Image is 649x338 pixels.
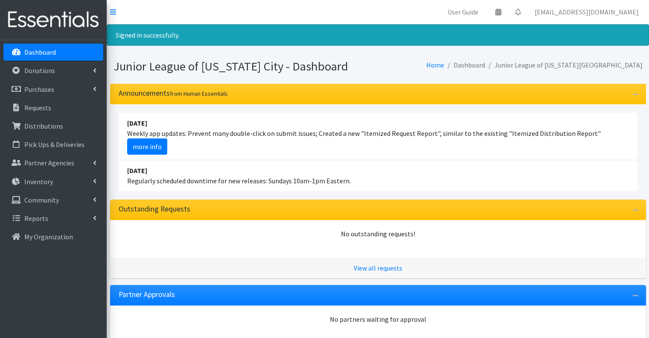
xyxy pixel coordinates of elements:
[24,232,73,241] p: My Organization
[107,24,649,46] div: Signed in successfully.
[426,61,444,69] a: Home
[119,229,637,239] div: No outstanding requests!
[24,214,48,223] p: Reports
[3,99,103,116] a: Requests
[24,48,56,56] p: Dashboard
[24,66,55,75] p: Donations
[3,118,103,135] a: Distributions
[127,138,167,155] a: more info
[354,264,402,272] a: View all requests
[24,103,51,112] p: Requests
[3,81,103,98] a: Purchases
[444,59,485,71] li: Dashboard
[114,59,375,74] h1: Junior League of [US_STATE] City - Dashboard
[24,85,54,94] p: Purchases
[3,136,103,153] a: Pick Ups & Deliveries
[119,314,637,324] div: No partners waiting for approval
[24,122,63,130] p: Distributions
[3,154,103,171] a: Partner Agencies
[24,177,53,186] p: Inventory
[119,113,637,160] li: Weekly app updates: Prevent many double-click on submit issues; Created a new "Itemized Request R...
[3,44,103,61] a: Dashboard
[24,140,84,149] p: Pick Ups & Deliveries
[485,59,643,71] li: Junior League of [US_STATE][GEOGRAPHIC_DATA]
[170,90,228,97] small: from Human Essentials
[3,173,103,190] a: Inventory
[3,210,103,227] a: Reports
[24,159,74,167] p: Partner Agencies
[119,89,228,98] h3: Announcements
[24,196,59,204] p: Community
[3,228,103,245] a: My Organization
[127,119,147,127] strong: [DATE]
[119,160,637,191] li: Regularly scheduled downtime for new releases: Sundays 10am-1pm Eastern.
[127,166,147,175] strong: [DATE]
[441,3,485,21] a: User Guide
[3,62,103,79] a: Donations
[119,205,190,214] h3: Outstanding Requests
[528,3,646,21] a: [EMAIL_ADDRESS][DOMAIN_NAME]
[3,6,103,34] img: HumanEssentials
[3,191,103,209] a: Community
[119,290,175,299] h3: Partner Approvals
